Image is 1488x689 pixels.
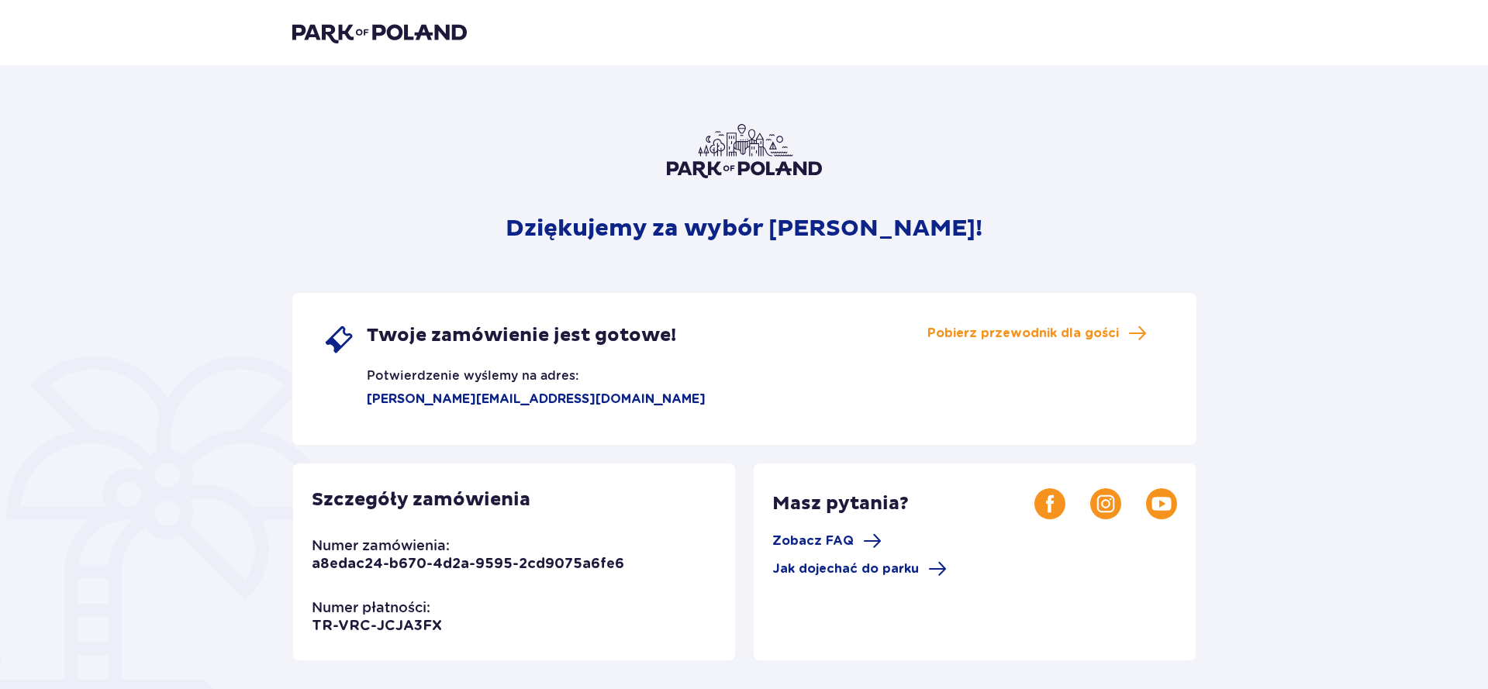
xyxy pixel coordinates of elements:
span: Jak dojechać do parku [772,560,919,577]
img: Youtube [1146,488,1177,519]
p: a8edac24-b670-4d2a-9595-2cd9075a6fe6 [312,555,624,574]
p: Masz pytania? [772,492,1034,515]
span: Zobacz FAQ [772,532,854,549]
p: Numer zamówienia: [312,536,450,555]
p: Szczegóły zamówienia [312,488,530,512]
p: Dziękujemy za wybór [PERSON_NAME]! [506,214,982,243]
img: Park of Poland logo [667,124,822,178]
p: [PERSON_NAME][EMAIL_ADDRESS][DOMAIN_NAME] [323,391,706,408]
a: Pobierz przewodnik dla gości [927,324,1147,343]
p: Potwierdzenie wyślemy na adres: [323,355,578,384]
img: Park of Poland logo [292,22,467,43]
span: Twoje zamówienie jest gotowe! [367,324,676,347]
p: Numer płatności: [312,598,430,617]
p: TR-VRC-JCJA3FX [312,617,442,636]
img: Instagram [1090,488,1121,519]
a: Jak dojechać do parku [772,560,947,578]
a: Zobacz FAQ [772,532,882,550]
span: Pobierz przewodnik dla gości [927,325,1119,342]
img: single ticket icon [323,324,354,355]
img: Facebook [1034,488,1065,519]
